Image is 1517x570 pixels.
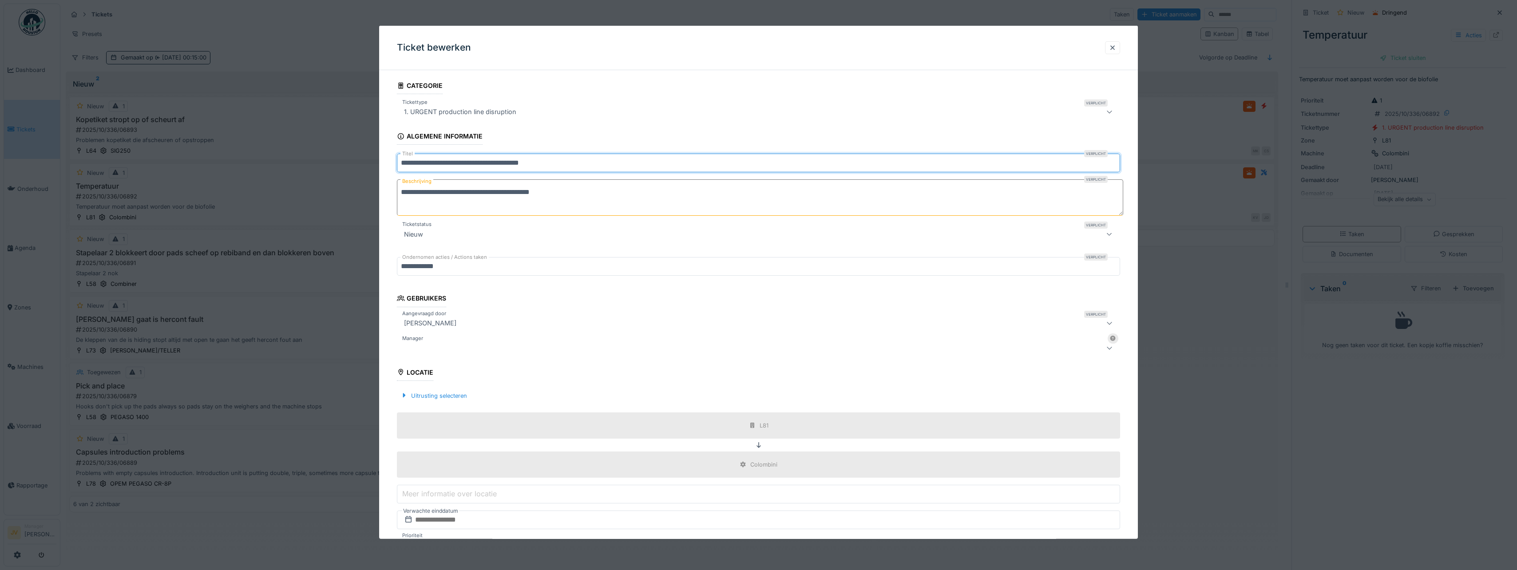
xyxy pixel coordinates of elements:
[1084,222,1108,229] div: Verplicht
[400,253,489,261] label: Ondernomen acties / Actions taken
[400,221,433,228] label: Ticketstatus
[400,334,425,342] label: Manager
[400,150,415,158] label: Titel
[397,79,443,94] div: Categorie
[400,176,433,187] label: Beschrijving
[400,532,424,539] label: Prioriteit
[400,99,429,106] label: Tickettype
[1084,310,1108,317] div: Verplicht
[750,460,777,469] div: Colombini
[397,130,483,145] div: Algemene informatie
[397,292,446,307] div: Gebruikers
[402,506,459,516] label: Verwachte einddatum
[397,389,471,401] div: Uitrusting selecteren
[397,42,471,53] h3: Ticket bewerken
[400,309,448,317] label: Aangevraagd door
[760,421,768,430] div: L81
[400,317,460,328] div: [PERSON_NAME]
[400,107,520,117] div: 1. URGENT production line disruption
[1084,253,1108,261] div: Verplicht
[400,229,427,239] div: Nieuw
[1084,99,1108,107] div: Verplicht
[397,365,433,380] div: Locatie
[1084,176,1108,183] div: Verplicht
[1084,150,1108,157] div: Verplicht
[400,488,499,499] label: Meer informatie over locatie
